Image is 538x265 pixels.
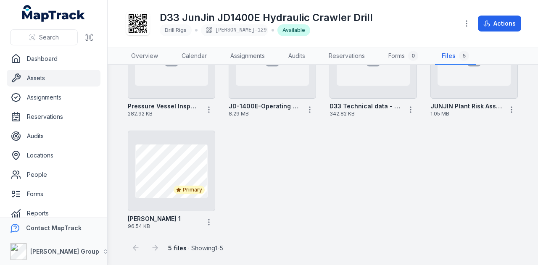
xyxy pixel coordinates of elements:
[160,11,373,24] h1: D33 JunJin JD1400E Hydraulic Crawler Drill
[330,102,401,110] strong: D33 Technical data - compacted
[128,223,199,230] span: 96.54 KB
[7,147,100,164] a: Locations
[7,166,100,183] a: People
[174,186,205,194] div: Primary
[128,110,199,117] span: 282.92 KB
[10,29,78,45] button: Search
[229,102,300,110] strong: JD-1400E-Operating Maunal
[430,102,502,110] strong: JUNJIN Plant Risk Assesment
[7,205,100,222] a: Reports
[229,110,300,117] span: 8.29 MB
[128,102,199,110] strong: Pressure Vessel Inspection Report [DATE]
[277,24,310,36] div: Available
[168,244,187,252] strong: 5 files
[408,51,418,61] div: 0
[30,248,99,255] strong: [PERSON_NAME] Group
[382,47,425,65] a: Forms0
[224,47,272,65] a: Assignments
[7,186,100,202] a: Forms
[7,128,100,144] a: Audits
[435,47,476,65] a: Files5
[282,47,312,65] a: Audits
[7,108,100,125] a: Reservations
[459,51,469,61] div: 5
[128,215,181,223] strong: [PERSON_NAME] 1
[478,16,521,31] button: Actions
[330,110,401,117] span: 342.82 KB
[7,89,100,106] a: Assignments
[165,27,187,33] span: Drill Rigs
[430,110,502,117] span: 1.05 MB
[7,50,100,67] a: Dashboard
[124,47,165,65] a: Overview
[168,244,223,252] span: · Showing 1 - 5
[175,47,214,65] a: Calendar
[322,47,372,65] a: Reservations
[201,24,268,36] div: [PERSON_NAME]-129
[22,5,85,22] a: MapTrack
[39,33,59,42] span: Search
[7,70,100,87] a: Assets
[26,224,82,231] strong: Contact MapTrack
